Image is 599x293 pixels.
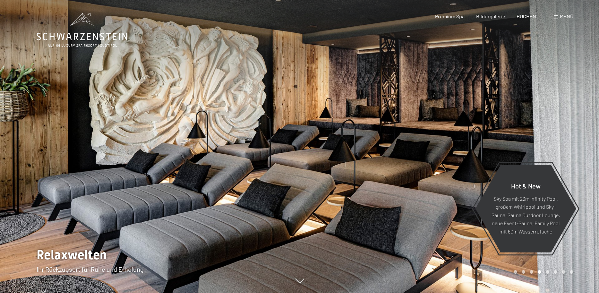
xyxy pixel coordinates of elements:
[546,270,549,274] div: Carousel Page 5
[530,270,533,274] div: Carousel Page 3
[538,270,541,274] div: Carousel Page 4 (Current Slide)
[554,270,557,274] div: Carousel Page 6
[517,13,536,19] a: BUCHEN
[570,270,573,274] div: Carousel Page 8
[435,13,465,19] a: Premium Spa
[562,270,565,274] div: Carousel Page 7
[476,13,505,19] a: Bildergalerie
[522,270,525,274] div: Carousel Page 2
[514,270,517,274] div: Carousel Page 1
[475,164,577,253] a: Hot & New Sky Spa mit 23m Infinity Pool, großem Whirlpool und Sky-Sauna, Sauna Outdoor Lounge, ne...
[491,194,560,235] p: Sky Spa mit 23m Infinity Pool, großem Whirlpool und Sky-Sauna, Sauna Outdoor Lounge, neue Event-S...
[511,182,541,189] span: Hot & New
[560,13,573,19] span: Menü
[511,270,573,274] div: Carousel Pagination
